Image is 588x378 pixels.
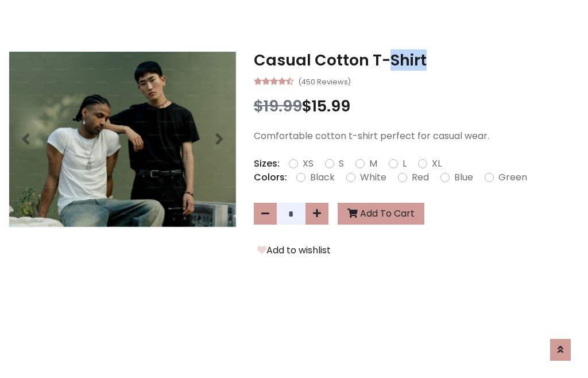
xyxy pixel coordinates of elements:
h3: Casual Cotton T-Shirt [254,51,579,70]
p: Colors: [254,171,287,184]
label: Red [412,171,429,184]
label: Black [310,171,335,184]
p: Sizes: [254,157,280,171]
label: S [339,157,344,171]
p: Comfortable cotton t-shirt perfect for casual wear. [254,129,579,143]
button: Add to wishlist [254,243,334,258]
label: XL [432,157,442,171]
label: Blue [454,171,473,184]
label: XS [303,157,314,171]
small: (450 Reviews) [298,74,351,88]
span: $19.99 [254,95,302,117]
h3: $ [254,97,579,115]
img: Image [9,52,236,227]
label: L [403,157,407,171]
button: Add To Cart [338,203,424,225]
span: 15.99 [312,95,350,117]
label: White [360,171,386,184]
label: M [369,157,377,171]
label: Green [498,171,527,184]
